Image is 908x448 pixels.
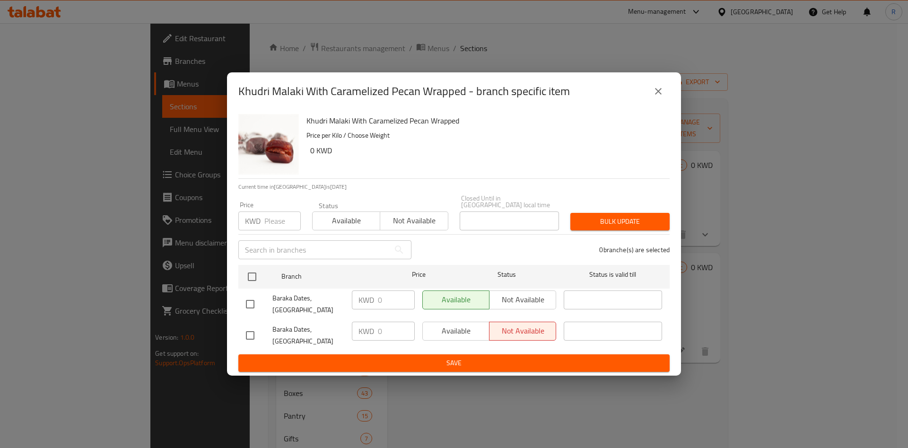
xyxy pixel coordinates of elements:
input: Please enter price [264,211,301,230]
button: Available [312,211,380,230]
span: Baraka Dates, [GEOGRAPHIC_DATA] [272,292,344,316]
p: Price per Kilo / Choose Weight [306,130,662,141]
input: Search in branches [238,240,390,259]
button: Save [238,354,670,372]
input: Please enter price [378,322,415,341]
span: Price [387,269,450,281]
p: KWD [358,325,374,337]
h6: 0 KWD [310,144,662,157]
span: Bulk update [578,216,662,228]
h6: Khudri Malaki With Caramelized Pecan Wrapped [306,114,662,127]
span: Available [316,214,376,228]
h2: Khudri Malaki With Caramelized Pecan Wrapped - branch specific item [238,84,570,99]
p: 0 branche(s) are selected [599,245,670,255]
span: Save [246,357,662,369]
input: Please enter price [378,290,415,309]
img: Khudri Malaki With Caramelized Pecan Wrapped [238,114,299,175]
span: Branch [281,271,380,282]
span: Baraka Dates, [GEOGRAPHIC_DATA] [272,324,344,347]
span: Not available [384,214,444,228]
p: KWD [358,294,374,306]
button: close [647,80,670,103]
span: Status [458,269,556,281]
button: Bulk update [570,213,670,230]
p: Current time in [GEOGRAPHIC_DATA] is [DATE] [238,183,670,191]
p: KWD [245,215,261,227]
button: Not available [380,211,448,230]
span: Status is valid till [564,269,662,281]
